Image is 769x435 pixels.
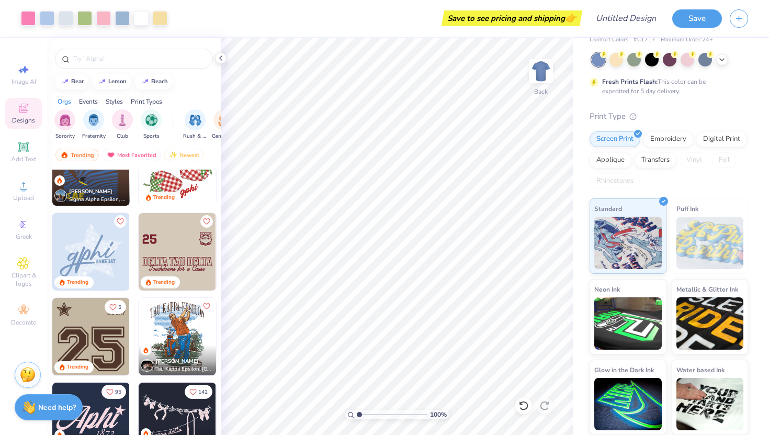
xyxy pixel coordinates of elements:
[12,116,35,125] span: Designs
[594,364,654,375] span: Glow in the Dark Ink
[115,389,121,395] span: 95
[72,53,206,64] input: Try "Alpha"
[114,215,127,228] button: Like
[101,385,126,399] button: Like
[92,74,131,90] button: lemon
[594,217,662,269] img: Standard
[590,131,640,147] div: Screen Print
[54,189,67,202] img: Avatar
[141,359,153,372] img: Avatar
[212,109,236,140] button: filter button
[164,149,204,161] div: Newest
[102,149,161,161] div: Most Favorited
[131,97,162,106] div: Print Types
[602,77,731,96] div: This color can be expedited for 5 day delivery.
[530,61,551,82] img: Back
[200,300,213,313] button: Like
[153,194,175,202] div: Trending
[117,132,128,140] span: Club
[672,9,722,28] button: Save
[216,298,293,375] img: fce72644-5a51-4a8d-92bd-a60745c9fb8f
[112,109,133,140] button: filter button
[69,196,126,204] span: Sigma Alpha Epsilon, [GEOGRAPHIC_DATA][US_STATE]
[38,403,76,412] strong: Need help?
[676,217,744,269] img: Puff Ink
[594,378,662,430] img: Glow in the Dark Ink
[594,284,620,295] span: Neon Ink
[216,213,293,291] img: e07b4ac8-312e-425c-bd9e-a5f33e5685b2
[590,152,631,168] div: Applique
[676,378,744,430] img: Water based Ink
[594,297,662,350] img: Neon Ink
[54,109,75,140] button: filter button
[12,77,36,86] span: Image AI
[105,300,126,314] button: Like
[183,132,207,140] span: Rush & Bid
[141,79,149,85] img: trend_line.gif
[590,173,640,189] div: Rhinestones
[59,114,71,126] img: Sorority Image
[153,278,175,286] div: Trending
[5,271,42,288] span: Clipart & logos
[106,97,123,106] div: Styles
[151,79,168,84] div: beach
[676,297,744,350] img: Metallic & Glitter Ink
[602,77,658,86] strong: Fresh Prints Flash:
[61,79,69,85] img: trend_line.gif
[212,109,236,140] div: filter for Game Day
[139,213,216,291] img: 593f08fa-04f0-40ca-bc49-ab3a14806cf5
[198,389,208,395] span: 142
[594,203,622,214] span: Standard
[444,10,580,26] div: Save to see pricing and shipping
[200,215,213,228] button: Like
[634,36,655,44] span: # C1717
[117,114,128,126] img: Club Image
[11,155,36,163] span: Add Text
[169,151,177,159] img: Newest.gif
[155,365,212,373] span: Tau Kappa Epsilon, [GEOGRAPHIC_DATA][US_STATE]
[52,213,130,291] img: 91e44541-b9b8-4a19-8d17-5006f96f8fc4
[67,363,88,371] div: Trending
[590,36,628,44] span: Comfort Colors
[11,318,36,327] span: Decorate
[430,410,447,419] span: 100 %
[129,213,207,291] img: aa2afbc4-c682-4934-8ff3-a766c604e349
[98,79,106,85] img: trend_line.gif
[141,109,162,140] div: filter for Sports
[565,12,576,24] span: 👉
[143,132,160,140] span: Sports
[107,151,115,159] img: most_fav.gif
[55,74,88,90] button: bear
[55,149,99,161] div: Trending
[60,151,69,159] img: trending.gif
[112,109,133,140] div: filter for Club
[712,152,737,168] div: Foil
[183,109,207,140] div: filter for Rush & Bid
[71,79,84,84] div: bear
[135,74,173,90] button: beach
[129,298,207,375] img: 8e7b7fd3-2513-4715-b103-b703c5dfab46
[212,132,236,140] span: Game Day
[590,110,748,122] div: Print Type
[676,203,698,214] span: Puff Ink
[139,298,216,375] img: eb213d54-80e9-4060-912d-9752b3a91b98
[676,364,725,375] span: Water based Ink
[661,36,713,44] span: Minimum Order: 24 +
[82,132,106,140] span: Fraternity
[587,8,664,29] input: Untitled Design
[54,109,75,140] div: filter for Sorority
[185,385,212,399] button: Like
[643,131,693,147] div: Embroidery
[82,109,106,140] div: filter for Fraternity
[69,188,112,195] span: [PERSON_NAME]
[16,232,32,241] span: Greek
[79,97,98,106] div: Events
[183,109,207,140] button: filter button
[635,152,676,168] div: Transfers
[58,97,71,106] div: Orgs
[52,298,130,375] img: ea99e618-fe45-4d6e-b56e-26346482c2f6
[82,109,106,140] button: filter button
[118,305,121,310] span: 5
[67,278,88,286] div: Trending
[680,152,709,168] div: Vinyl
